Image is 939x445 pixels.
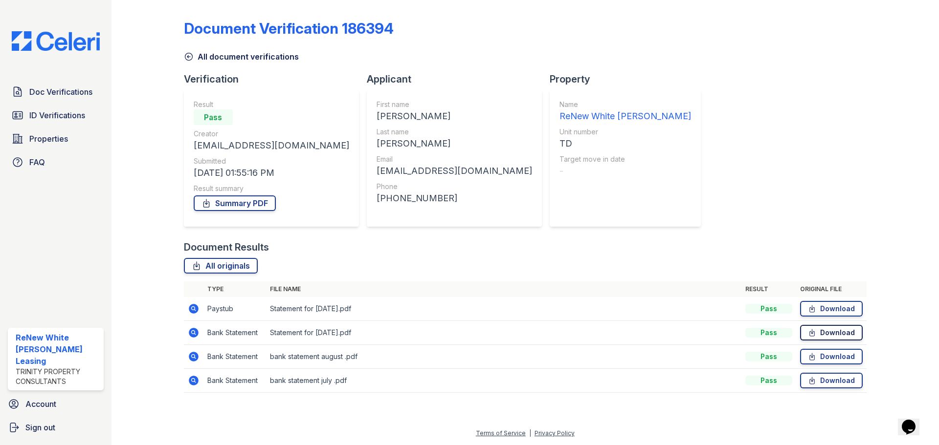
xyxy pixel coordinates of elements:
[8,106,104,125] a: ID Verifications
[184,258,258,274] a: All originals
[16,332,100,367] div: ReNew White [PERSON_NAME] Leasing
[800,349,863,364] a: Download
[377,127,532,137] div: Last name
[194,184,349,193] div: Result summary
[266,281,741,297] th: File name
[203,297,266,321] td: Paystub
[535,429,575,437] a: Privacy Policy
[4,418,108,437] a: Sign out
[194,100,349,109] div: Result
[29,133,68,145] span: Properties
[367,72,550,86] div: Applicant
[745,376,792,385] div: Pass
[184,240,269,254] div: Document Results
[203,321,266,345] td: Bank Statement
[550,72,709,86] div: Property
[184,51,299,63] a: All document verifications
[266,345,741,369] td: bank statement august .pdf
[4,394,108,414] a: Account
[529,429,531,437] div: |
[898,406,929,435] iframe: chat widget
[377,164,532,178] div: [EMAIL_ADDRESS][DOMAIN_NAME]
[194,195,276,211] a: Summary PDF
[741,281,796,297] th: Result
[377,100,532,109] div: First name
[184,20,394,37] div: Document Verification 186394
[8,129,104,148] a: Properties
[194,109,233,125] div: Pass
[266,297,741,321] td: Statement for [DATE].pdf
[559,154,691,164] div: Target move in date
[8,82,104,102] a: Doc Verifications
[4,31,108,51] img: CE_Logo_Blue-a8612792a0a2168367f1c8372b55b34899dd931a85d93a1a3d3e32e68fde9ad4.png
[194,129,349,139] div: Creator
[29,109,85,121] span: ID Verifications
[377,154,532,164] div: Email
[29,156,45,168] span: FAQ
[377,109,532,123] div: [PERSON_NAME]
[25,422,55,433] span: Sign out
[559,127,691,137] div: Unit number
[559,137,691,150] div: TD
[203,345,266,369] td: Bank Statement
[377,182,532,191] div: Phone
[796,281,867,297] th: Original file
[745,352,792,361] div: Pass
[745,328,792,338] div: Pass
[194,166,349,180] div: [DATE] 01:55:16 PM
[800,373,863,388] a: Download
[476,429,526,437] a: Terms of Service
[203,369,266,393] td: Bank Statement
[8,152,104,172] a: FAQ
[559,100,691,123] a: Name ReNew White [PERSON_NAME]
[800,301,863,317] a: Download
[559,164,691,178] div: -
[184,72,367,86] div: Verification
[29,86,92,98] span: Doc Verifications
[266,369,741,393] td: bank statement july .pdf
[377,191,532,205] div: [PHONE_NUMBER]
[25,398,56,410] span: Account
[377,137,532,150] div: [PERSON_NAME]
[194,139,349,152] div: [EMAIL_ADDRESS][DOMAIN_NAME]
[203,281,266,297] th: Type
[16,367,100,386] div: Trinity Property Consultants
[559,100,691,109] div: Name
[266,321,741,345] td: Statement for [DATE].pdf
[800,325,863,340] a: Download
[559,109,691,123] div: ReNew White [PERSON_NAME]
[745,304,792,314] div: Pass
[194,156,349,166] div: Submitted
